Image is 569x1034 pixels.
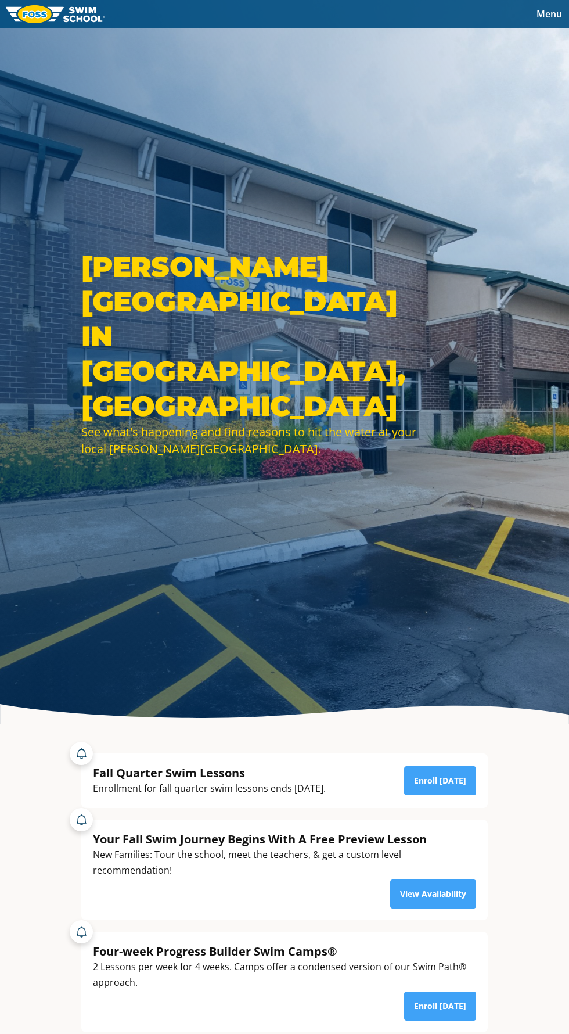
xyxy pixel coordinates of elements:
h1: [PERSON_NAME][GEOGRAPHIC_DATA] in [GEOGRAPHIC_DATA], [GEOGRAPHIC_DATA] [81,249,418,423]
button: Toggle navigation [530,5,569,23]
a: Enroll [DATE] [404,766,476,795]
div: Enrollment for fall quarter swim lessons ends [DATE]. [93,781,326,796]
div: Fall Quarter Swim Lessons [93,765,326,781]
div: 2 Lessons per week for 4 weeks. Camps offer a condensed version of our Swim Path® approach. [93,959,476,990]
div: See what's happening and find reasons to hit the water at your local [PERSON_NAME][GEOGRAPHIC_DATA]. [81,423,418,457]
div: Four-week Progress Builder Swim Camps® [93,943,476,959]
a: Enroll [DATE] [404,992,476,1021]
a: View Availability [390,879,476,909]
img: FOSS Swim School Logo [6,5,105,23]
div: New Families: Tour the school, meet the teachers, & get a custom level recommendation! [93,847,476,878]
span: Menu [536,8,562,20]
div: Your Fall Swim Journey Begins With A Free Preview Lesson [93,831,476,847]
